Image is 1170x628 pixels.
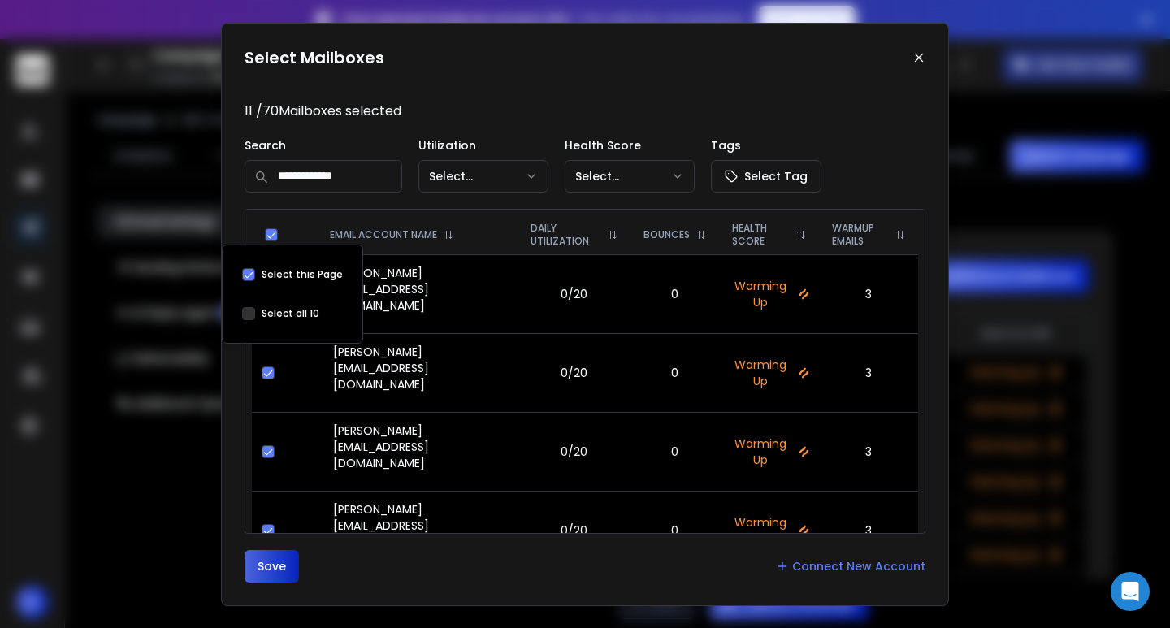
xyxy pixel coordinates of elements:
p: BOUNCES [643,228,690,241]
p: Warming Up [729,435,808,468]
td: 0/20 [518,255,630,334]
button: Select Tag [711,160,821,193]
p: Utilization [418,137,548,154]
p: DAILY UTILIZATION [531,222,601,248]
p: [PERSON_NAME][EMAIL_ADDRESS][DOMAIN_NAME] [333,344,508,392]
td: 3 [819,334,918,413]
a: Connect New Account [776,558,925,574]
button: Select... [565,160,695,193]
p: Warming Up [729,278,808,310]
p: WARMUP EMAILS [832,222,889,248]
button: Select... [418,160,548,193]
p: [PERSON_NAME][EMAIL_ADDRESS][DOMAIN_NAME] [333,422,508,471]
p: 0 [640,444,709,460]
p: Search [245,137,402,154]
p: Warming Up [729,357,808,389]
p: 0 [640,522,709,539]
div: Open Intercom Messenger [1111,572,1150,611]
p: 0 [640,286,709,302]
td: 0/20 [518,492,630,570]
td: 3 [819,413,918,492]
td: 0/20 [518,413,630,492]
td: 0/20 [518,334,630,413]
p: Health Score [565,137,695,154]
p: [PERSON_NAME][EMAIL_ADDRESS][DOMAIN_NAME] [333,265,508,314]
td: 3 [819,492,918,570]
p: 0 [640,365,709,381]
label: Select all 10 [262,307,319,320]
p: HEALTH SCORE [732,222,789,248]
p: [PERSON_NAME][EMAIL_ADDRESS][DOMAIN_NAME] [333,501,508,550]
td: 3 [819,255,918,334]
p: Tags [711,137,821,154]
button: Save [245,550,299,583]
div: EMAIL ACCOUNT NAME [330,228,505,241]
label: Select this Page [262,268,343,281]
p: 11 / 70 Mailboxes selected [245,102,925,121]
h1: Select Mailboxes [245,46,384,69]
p: Warming Up [729,514,808,547]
